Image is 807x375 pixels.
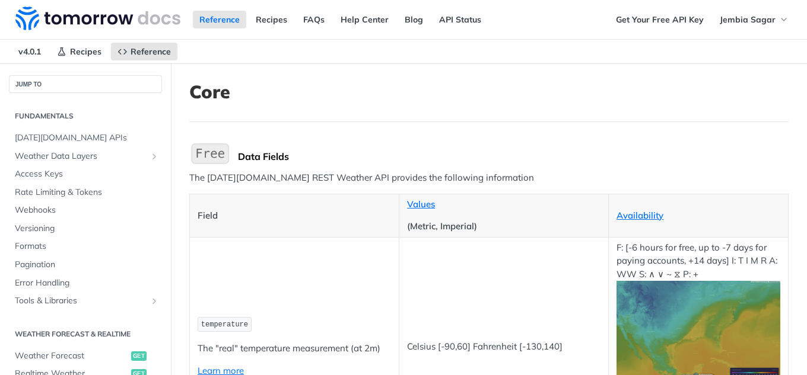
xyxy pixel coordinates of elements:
span: Weather Forecast [15,350,128,362]
span: Recipes [70,46,101,57]
span: [DATE][DOMAIN_NAME] APIs [15,132,159,144]
a: Blog [398,11,430,28]
a: Access Keys [9,165,162,183]
a: API Status [433,11,488,28]
a: Get Your Free API Key [609,11,710,28]
span: get [131,351,147,361]
span: Jembia Sagar [720,14,776,25]
img: Tomorrow.io Weather API Docs [15,7,180,30]
a: Weather Forecastget [9,347,162,365]
h2: Fundamentals [9,111,162,121]
span: Access Keys [15,168,159,180]
span: v4.0.1 [12,43,47,60]
p: Celsius [-90,60] Fahrenheit [-130,140] [407,340,601,354]
a: Help Center [334,11,395,28]
span: Weather Data Layers [15,150,147,162]
a: Pagination [9,256,162,274]
button: Jembia Sagar [713,11,795,28]
a: Recipes [50,43,108,60]
a: Webhooks [9,201,162,219]
a: Reference [111,43,177,60]
button: JUMP TO [9,75,162,93]
p: The [DATE][DOMAIN_NAME] REST Weather API provides the following information [189,171,789,185]
span: Rate Limiting & Tokens [15,187,159,198]
span: Pagination [15,259,159,271]
a: Rate Limiting & Tokens [9,184,162,201]
a: Availability [617,210,663,221]
a: Recipes [249,11,294,28]
span: Formats [15,241,159,252]
a: Weather Data LayersShow subpages for Weather Data Layers [9,148,162,165]
h1: Core [189,81,789,102]
span: Versioning [15,223,159,235]
span: Reference [131,46,171,57]
a: [DATE][DOMAIN_NAME] APIs [9,129,162,147]
a: Values [407,198,435,210]
a: Reference [193,11,246,28]
code: temperature [198,317,252,332]
button: Show subpages for Tools & Libraries [150,296,159,306]
a: Tools & LibrariesShow subpages for Tools & Libraries [9,292,162,310]
span: Error Handling [15,277,159,289]
button: Show subpages for Weather Data Layers [150,152,159,161]
span: Webhooks [15,204,159,216]
h2: Weather Forecast & realtime [9,329,162,339]
a: Error Handling [9,274,162,292]
a: Formats [9,238,162,255]
span: Tools & Libraries [15,295,147,307]
a: FAQs [297,11,331,28]
p: The "real" temperature measurement (at 2m) [198,342,391,355]
div: Data Fields [238,150,789,162]
a: Versioning [9,220,162,238]
p: Field [198,209,391,223]
span: Expand image [617,323,780,335]
p: (Metric, Imperial) [407,220,601,233]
